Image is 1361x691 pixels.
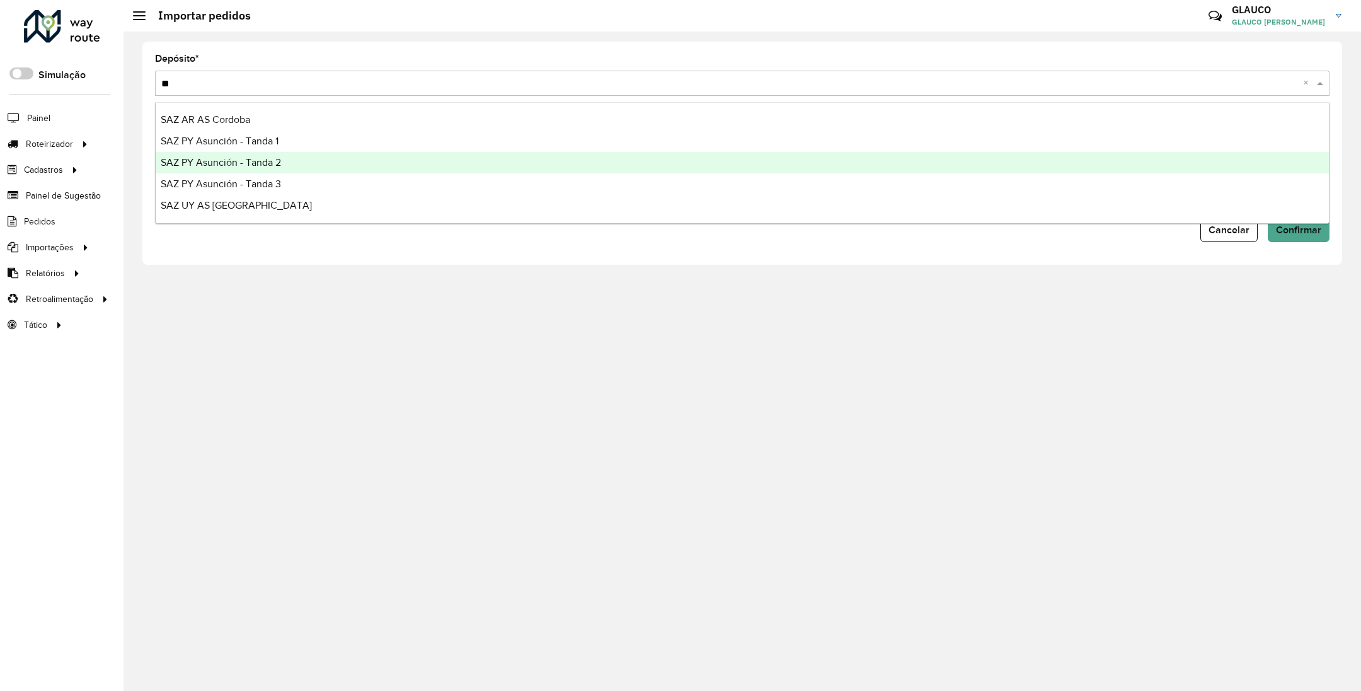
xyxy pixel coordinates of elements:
[38,67,86,83] label: Simulação
[161,178,281,189] span: SAZ PY Asunción - Tanda 3
[26,189,101,202] span: Painel de Sugestão
[26,293,93,306] span: Retroalimentação
[24,318,47,332] span: Tático
[1276,224,1321,235] span: Confirmar
[161,114,250,125] span: SAZ AR AS Cordoba
[1232,4,1326,16] h3: GLAUCO
[1202,3,1229,30] a: Contato Rápido
[27,112,50,125] span: Painel
[24,163,63,177] span: Cadastros
[1303,76,1314,91] span: Clear all
[155,51,199,66] label: Depósito
[1232,16,1326,28] span: GLAUCO [PERSON_NAME]
[1200,218,1258,242] button: Cancelar
[26,267,65,280] span: Relatórios
[1268,218,1329,242] button: Confirmar
[155,102,1329,224] ng-dropdown-panel: Options list
[161,136,279,146] span: SAZ PY Asunción - Tanda 1
[161,157,281,168] span: SAZ PY Asunción - Tanda 2
[24,215,55,228] span: Pedidos
[146,9,251,23] h2: Importar pedidos
[161,200,312,211] span: SAZ UY AS [GEOGRAPHIC_DATA]
[26,137,73,151] span: Roteirizador
[1209,224,1249,235] span: Cancelar
[26,241,74,254] span: Importações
